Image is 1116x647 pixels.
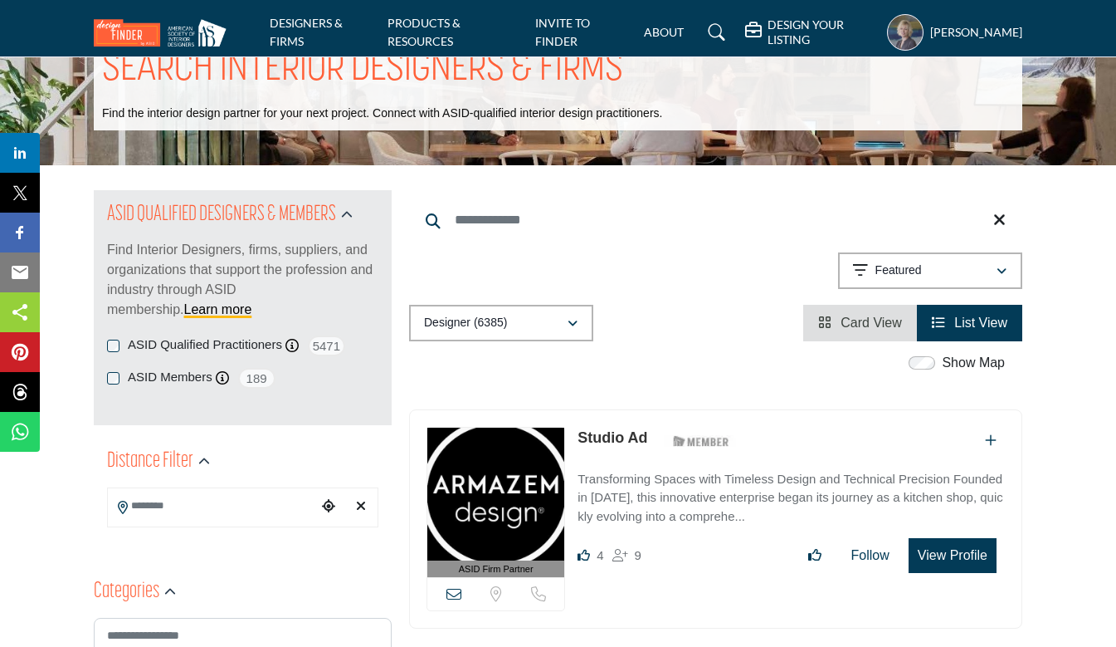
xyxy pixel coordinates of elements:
span: ASID Firm Partner [459,562,534,576]
div: Choose your current location [317,489,341,525]
label: ASID Members [128,368,212,387]
label: Show Map [942,353,1005,373]
li: Card View [803,305,917,341]
button: Like listing [797,539,832,572]
h5: DESIGN YOUR LISTING [768,17,879,47]
label: ASID Qualified Practitioners [128,336,282,355]
h2: ASID QUALIFIED DESIGNERS & MEMBERS [107,200,336,230]
div: DESIGN YOUR LISTING [745,17,879,47]
p: Find the interior design partner for your next project. Connect with ASID-qualified interior desi... [102,105,662,122]
h2: Distance Filter [107,447,193,477]
a: View List [932,316,1007,330]
i: Likes [577,549,590,561]
span: 9 [635,548,641,562]
p: Studio Ad [577,427,647,449]
p: Designer (6385) [424,315,507,331]
button: Follow [841,539,900,572]
p: Transforming Spaces with Timeless Design and Technical Precision Founded in [DATE], this innovati... [577,470,1005,527]
img: ASID Members Badge Icon [664,431,738,452]
span: 4 [597,548,603,562]
div: Clear search location [349,489,373,525]
span: 189 [238,368,275,389]
a: PRODUCTS & RESOURCES [387,16,461,48]
button: View Profile [909,538,997,573]
span: 5471 [308,336,345,356]
a: Add To List [985,434,997,448]
a: Transforming Spaces with Timeless Design and Technical Precision Founded in [DATE], this innovati... [577,460,1005,527]
a: INVITE TO FINDER [535,16,590,48]
a: ASID Firm Partner [427,428,564,578]
p: Find Interior Designers, firms, suppliers, and organizations that support the profession and indu... [107,240,378,320]
img: Studio Ad [427,428,564,561]
button: Show hide supplier dropdown [887,14,924,51]
h5: [PERSON_NAME] [930,24,1022,41]
input: ASID Qualified Practitioners checkbox [107,340,119,352]
button: Designer (6385) [409,305,593,341]
a: Studio Ad [577,429,647,446]
a: ABOUT [644,25,684,39]
span: Card View [841,316,902,330]
h1: SEARCH INTERIOR DESIGNERS & FIRMS [102,44,623,96]
div: Followers [612,546,641,566]
input: ASID Members checkbox [107,372,119,385]
span: List View [954,316,1007,330]
input: Search Keyword [409,200,1022,240]
p: Featured [875,262,922,279]
a: Learn more [183,302,251,316]
input: Search Location [108,490,317,522]
a: View Card [818,316,902,330]
li: List View [917,305,1022,341]
h2: Categories [94,577,159,607]
a: Search [692,19,736,46]
img: Site Logo [94,19,235,47]
a: DESIGNERS & FIRMS [270,16,343,48]
button: Featured [838,252,1022,289]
